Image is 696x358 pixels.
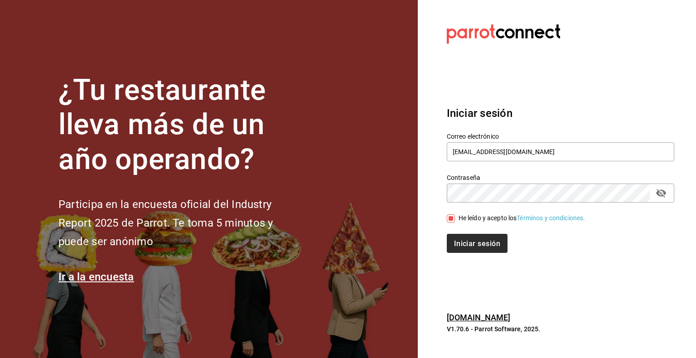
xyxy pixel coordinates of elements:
[447,234,507,253] button: Iniciar sesión
[58,73,266,177] font: ¿Tu restaurante lleva más de un año operando?
[447,325,541,333] font: V1.70.6 - Parrot Software, 2025.
[58,271,134,283] a: Ir a la encuesta
[454,239,500,248] font: Iniciar sesión
[517,214,585,222] a: Términos y condiciones.
[58,198,273,248] font: Participa en la encuesta oficial del Industry Report 2025 de Parrot. Te toma 5 minutos y puede se...
[459,214,517,222] font: He leído y acepto los
[447,174,480,181] font: Contraseña
[447,313,511,322] a: [DOMAIN_NAME]
[653,185,669,201] button: campo de contraseña
[447,132,499,140] font: Correo electrónico
[447,107,512,120] font: Iniciar sesión
[447,142,674,161] input: Ingresa tu correo electrónico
